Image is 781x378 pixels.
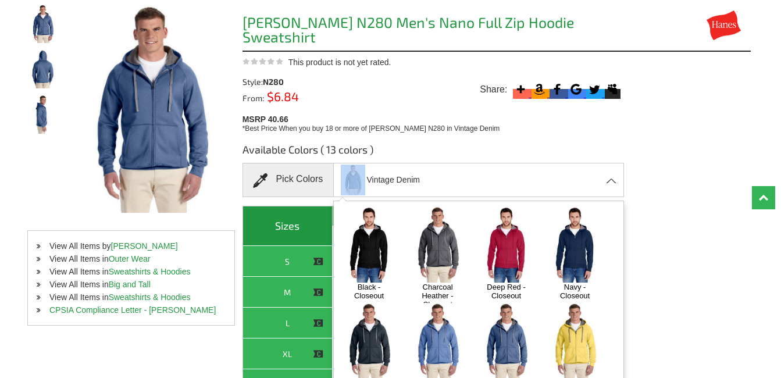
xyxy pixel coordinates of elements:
li: View All Items by [28,240,234,252]
img: This item is CLOSEOUT! [313,349,323,359]
svg: Amazon [532,81,547,97]
span: Vintage Denim [366,170,420,190]
svg: Google Bookmark [568,81,584,97]
div: Style: [242,78,338,86]
li: View All Items in [28,265,234,278]
a: [PERSON_NAME] [111,241,178,251]
a: Deep Red - Closeout [482,283,531,300]
th: Sizes [243,206,333,246]
img: Deep Red [476,206,537,283]
svg: Myspace [605,81,620,97]
span: N280 [263,77,284,87]
div: From: [242,92,338,102]
a: Sweatshirts & Hoodies [109,293,191,302]
svg: Facebook [550,81,565,97]
li: View All Items in [28,291,234,304]
a: Big and Tall [109,280,151,289]
a: Outer Wear [109,254,151,263]
img: This product is not yet rated. [242,58,283,65]
svg: Twitter [586,81,602,97]
img: Hanes N280 Men's Nano Full Zip Hoodie Sweatshirt [27,5,58,43]
a: Sweatshirts & Hoodies [109,267,191,276]
img: This item is CLOSEOUT! [313,256,323,267]
h3: Available Colors ( 13 colors ) [242,142,624,163]
img: Navy [544,206,605,283]
img: Charcoal Heather [407,206,468,283]
div: XL [246,347,330,361]
img: This item is CLOSEOUT! [313,287,323,298]
span: *Best Price When you buy 18 or more of [PERSON_NAME] N280 in Vintage Denim [242,124,500,133]
div: M [246,285,330,299]
span: This product is not yet rated. [288,58,391,67]
div: Pick Colors [242,163,334,197]
li: View All Items in [28,252,234,265]
a: Charcoal Heather - Closeout [413,283,462,309]
span: Share: [480,84,507,95]
img: This item is CLOSEOUT! [313,318,323,329]
div: MSRP 40.66 [242,112,627,134]
span: $6.84 [264,89,299,104]
img: Hanes N280 Men's Nano Full Zip Hoodie Sweatshirt [27,95,58,134]
img: Hanes [697,10,751,40]
a: Navy - Closeout [550,283,600,300]
img: Vintage Denim [341,165,365,195]
div: L [246,316,330,330]
a: Top [752,186,775,209]
a: Black - Closeout [344,283,394,300]
a: CPSIA Compliance Letter - [PERSON_NAME] [49,305,216,315]
svg: More [513,81,529,97]
li: View All Items in [28,278,234,291]
h1: [PERSON_NAME] N280 Men's Nano Full Zip Hoodie Sweatshirt [242,15,624,48]
div: S [246,254,330,269]
img: Hanes N280 Men's Nano Full Zip Hoodie Sweatshirt [27,50,58,88]
img: Black [338,206,400,283]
